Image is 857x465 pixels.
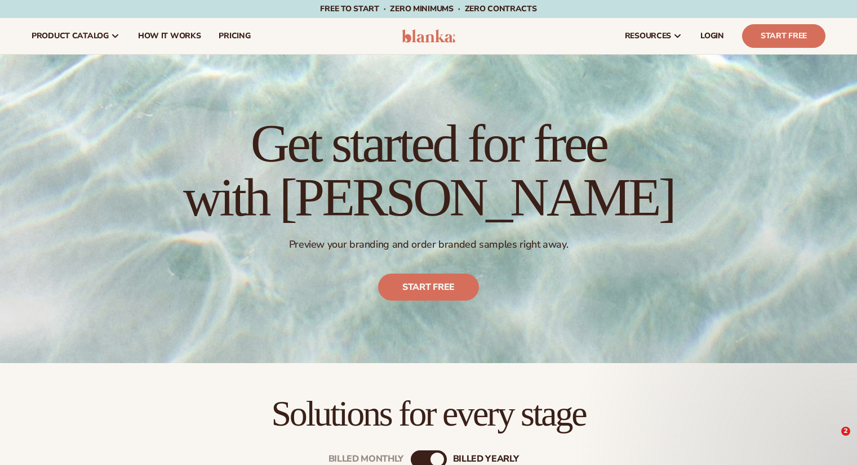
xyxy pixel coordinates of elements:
a: Start free [378,274,479,301]
span: product catalog [32,32,109,41]
span: How It Works [138,32,201,41]
img: logo [402,29,455,43]
span: pricing [219,32,250,41]
span: 2 [841,427,850,436]
a: product catalog [23,18,129,54]
div: billed Yearly [453,454,519,465]
div: Billed Monthly [328,454,404,465]
span: Free to start · ZERO minimums · ZERO contracts [320,3,536,14]
span: resources [625,32,671,41]
h2: Solutions for every stage [32,395,825,432]
p: Preview your branding and order branded samples right away. [183,238,674,251]
iframe: Intercom live chat [818,427,845,454]
a: How It Works [129,18,210,54]
a: pricing [210,18,259,54]
span: LOGIN [700,32,724,41]
h1: Get started for free with [PERSON_NAME] [183,117,674,225]
a: LOGIN [691,18,733,54]
a: resources [616,18,691,54]
a: Start Free [742,24,825,48]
